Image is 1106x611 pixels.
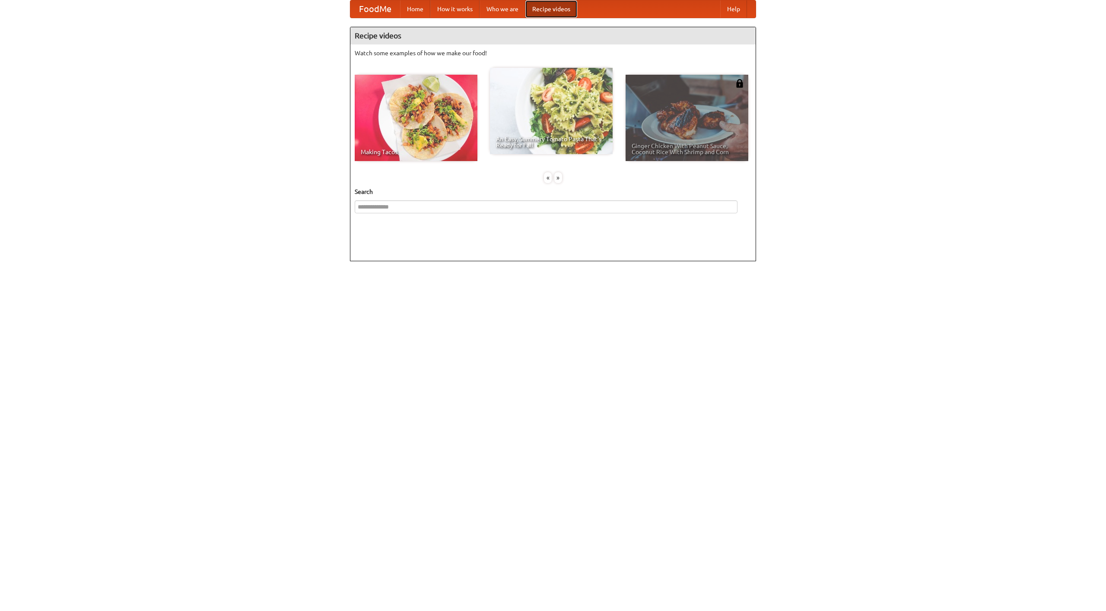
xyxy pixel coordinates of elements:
a: How it works [430,0,480,18]
p: Watch some examples of how we make our food! [355,49,751,57]
a: Who we are [480,0,525,18]
a: An Easy, Summery Tomato Pasta That's Ready for Fall [490,68,613,154]
span: An Easy, Summery Tomato Pasta That's Ready for Fall [496,136,607,148]
h5: Search [355,187,751,196]
span: Making Tacos [361,149,471,155]
h4: Recipe videos [350,27,756,44]
a: FoodMe [350,0,400,18]
div: » [554,172,562,183]
a: Help [720,0,747,18]
img: 483408.png [735,79,744,88]
div: « [544,172,552,183]
a: Recipe videos [525,0,577,18]
a: Making Tacos [355,75,477,161]
a: Home [400,0,430,18]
